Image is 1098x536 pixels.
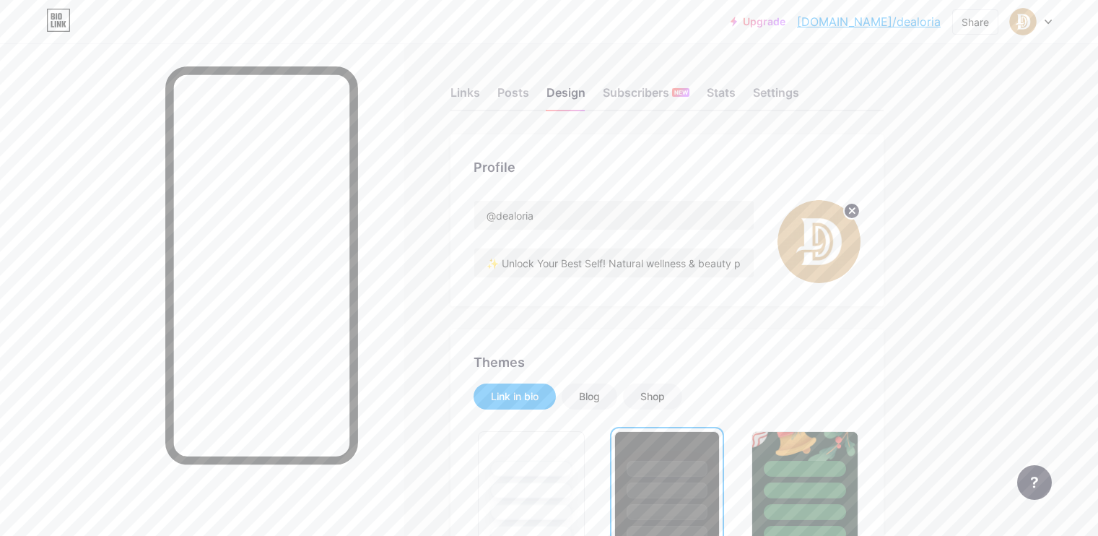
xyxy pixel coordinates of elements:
a: [DOMAIN_NAME]/dealoria [797,13,941,30]
span: NEW [674,88,688,97]
img: dealoria [1009,8,1037,35]
div: Blog [579,389,600,404]
div: Links [450,84,480,110]
div: Subscribers [603,84,689,110]
img: dealoria [777,200,860,283]
div: Share [962,14,989,30]
div: Settings [753,84,799,110]
div: Shop [640,389,665,404]
div: Design [546,84,585,110]
div: Link in bio [491,389,539,404]
div: Profile [474,157,860,177]
div: Posts [497,84,529,110]
div: Themes [474,353,860,372]
div: Stats [707,84,736,110]
input: Name [474,201,754,230]
input: Bio [474,248,754,277]
a: Upgrade [731,16,785,27]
